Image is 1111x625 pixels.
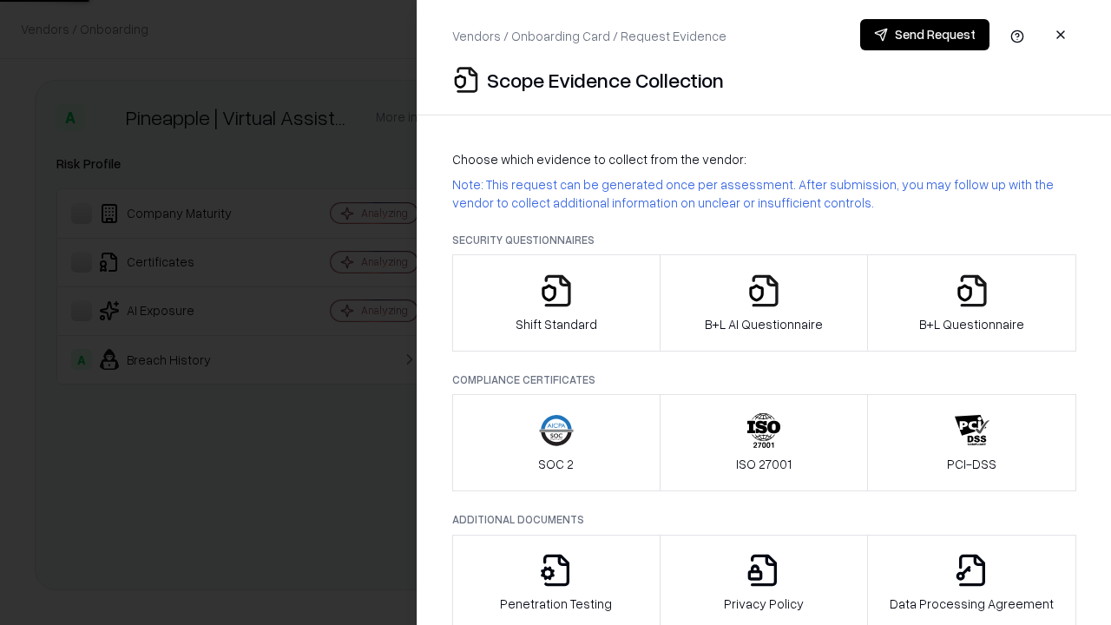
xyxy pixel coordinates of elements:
button: ISO 27001 [660,394,869,491]
p: Vendors / Onboarding Card / Request Evidence [452,27,726,45]
button: Send Request [860,19,989,50]
p: Security Questionnaires [452,233,1076,247]
p: Compliance Certificates [452,372,1076,387]
p: PCI-DSS [947,455,996,473]
button: Shift Standard [452,254,661,352]
p: Penetration Testing [500,595,612,613]
button: PCI-DSS [867,394,1076,491]
p: Note: This request can be generated once per assessment. After submission, you may follow up with... [452,175,1076,212]
p: Scope Evidence Collection [487,66,724,94]
button: SOC 2 [452,394,661,491]
p: Privacy Policy [724,595,804,613]
p: SOC 2 [538,455,574,473]
p: B+L Questionnaire [919,315,1024,333]
p: Shift Standard [516,315,597,333]
p: ISO 27001 [736,455,792,473]
p: Additional Documents [452,512,1076,527]
button: B+L AI Questionnaire [660,254,869,352]
button: B+L Questionnaire [867,254,1076,352]
p: B+L AI Questionnaire [705,315,823,333]
p: Data Processing Agreement [890,595,1054,613]
p: Choose which evidence to collect from the vendor: [452,150,1076,168]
